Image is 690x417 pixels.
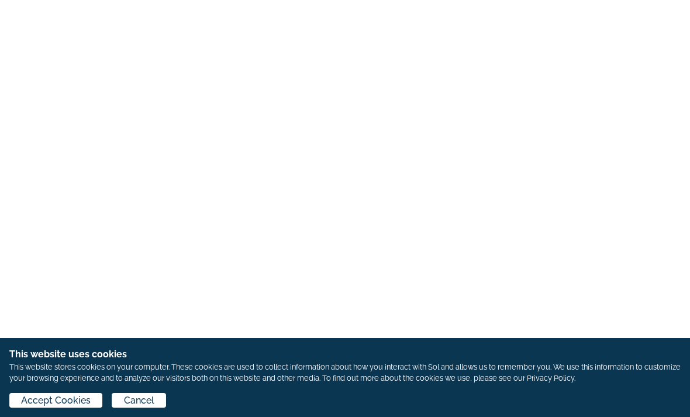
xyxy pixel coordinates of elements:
button: Accept Cookies [9,393,102,408]
button: Cancel [112,393,165,408]
span: Cancel [124,394,154,408]
p: This website stores cookies on your computer. These cookies are used to collect information about... [9,361,681,384]
span: Accept Cookies [21,394,91,408]
h1: This website uses cookies [9,347,681,361]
